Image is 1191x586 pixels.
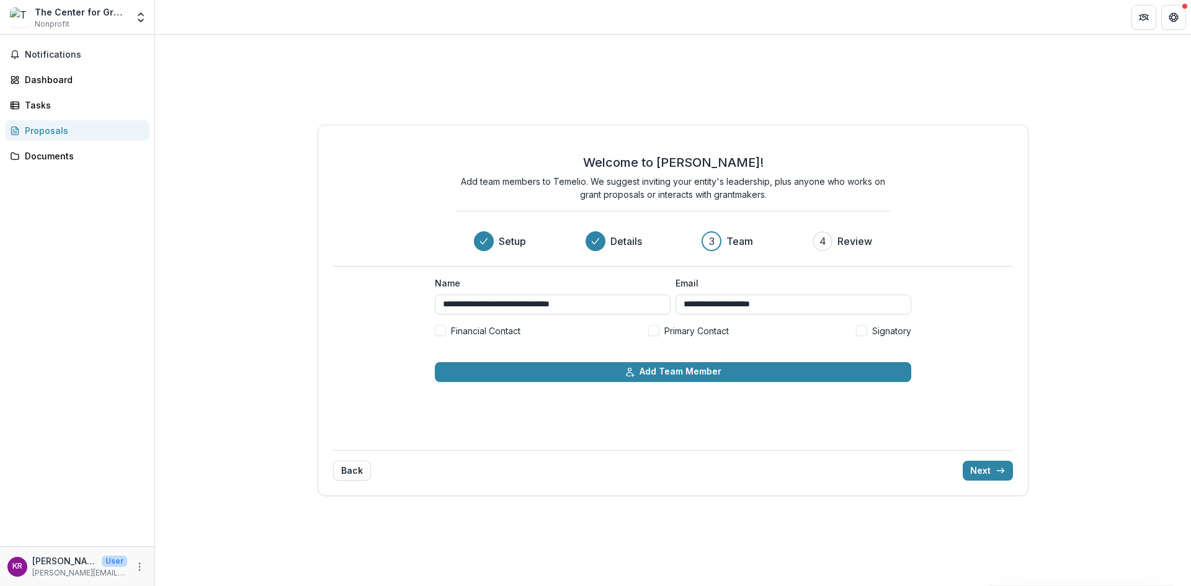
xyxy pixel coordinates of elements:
[1161,5,1186,30] button: Get Help
[333,461,371,481] button: Back
[25,124,140,137] div: Proposals
[10,7,30,27] img: The Center for Growing Justice
[963,461,1013,481] button: Next
[5,69,149,90] a: Dashboard
[5,146,149,166] a: Documents
[474,231,872,251] div: Progress
[32,554,97,567] p: [PERSON_NAME]
[451,324,520,337] span: Financial Contact
[499,234,526,249] h3: Setup
[819,234,826,249] div: 4
[664,324,729,337] span: Primary Contact
[583,155,764,170] h2: Welcome to [PERSON_NAME]!
[5,45,149,64] button: Notifications
[726,234,753,249] h3: Team
[132,5,149,30] button: Open entity switcher
[435,277,663,290] label: Name
[12,562,22,570] div: Keith Rose
[25,50,145,60] span: Notifications
[610,234,642,249] h3: Details
[5,120,149,141] a: Proposals
[25,73,140,86] div: Dashboard
[709,234,715,249] div: 3
[35,6,127,19] div: The Center for Growing Justice
[456,175,890,201] p: Add team members to Temelio. We suggest inviting your entity's leadership, plus anyone who works ...
[32,567,127,579] p: [PERSON_NAME][EMAIL_ADDRESS][DOMAIN_NAME]
[25,99,140,112] div: Tasks
[837,234,872,249] h3: Review
[35,19,69,30] span: Nonprofit
[1131,5,1156,30] button: Partners
[25,149,140,162] div: Documents
[435,362,911,382] button: Add Team Member
[132,559,147,574] button: More
[676,277,904,290] label: Email
[872,324,911,337] span: Signatory
[5,95,149,115] a: Tasks
[102,556,127,567] p: User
